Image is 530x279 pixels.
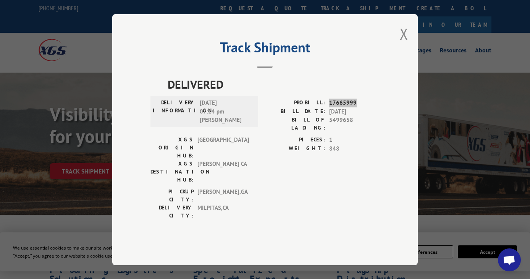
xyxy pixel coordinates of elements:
[498,248,521,271] div: Open chat
[150,42,380,57] h2: Track Shipment
[400,24,408,44] button: Close modal
[265,116,325,132] label: BILL OF LADING:
[329,107,380,116] span: [DATE]
[265,136,325,144] label: PIECES:
[197,136,249,160] span: [GEOGRAPHIC_DATA]
[197,204,249,220] span: MILPITAS , CA
[265,99,325,107] label: PROBILL:
[329,99,380,107] span: 17665999
[150,160,194,184] label: XGS DESTINATION HUB:
[265,144,325,153] label: WEIGHT:
[329,116,380,132] span: 5499658
[168,76,380,93] span: DELIVERED
[150,204,194,220] label: DELIVERY CITY:
[150,136,194,160] label: XGS ORIGIN HUB:
[200,99,251,125] span: [DATE] 07:14 pm [PERSON_NAME]
[197,188,249,204] span: [PERSON_NAME] , GA
[265,107,325,116] label: BILL DATE:
[153,99,196,125] label: DELIVERY INFORMATION:
[197,160,249,184] span: [PERSON_NAME] CA
[329,136,380,144] span: 1
[150,188,194,204] label: PICKUP CITY:
[329,144,380,153] span: 848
